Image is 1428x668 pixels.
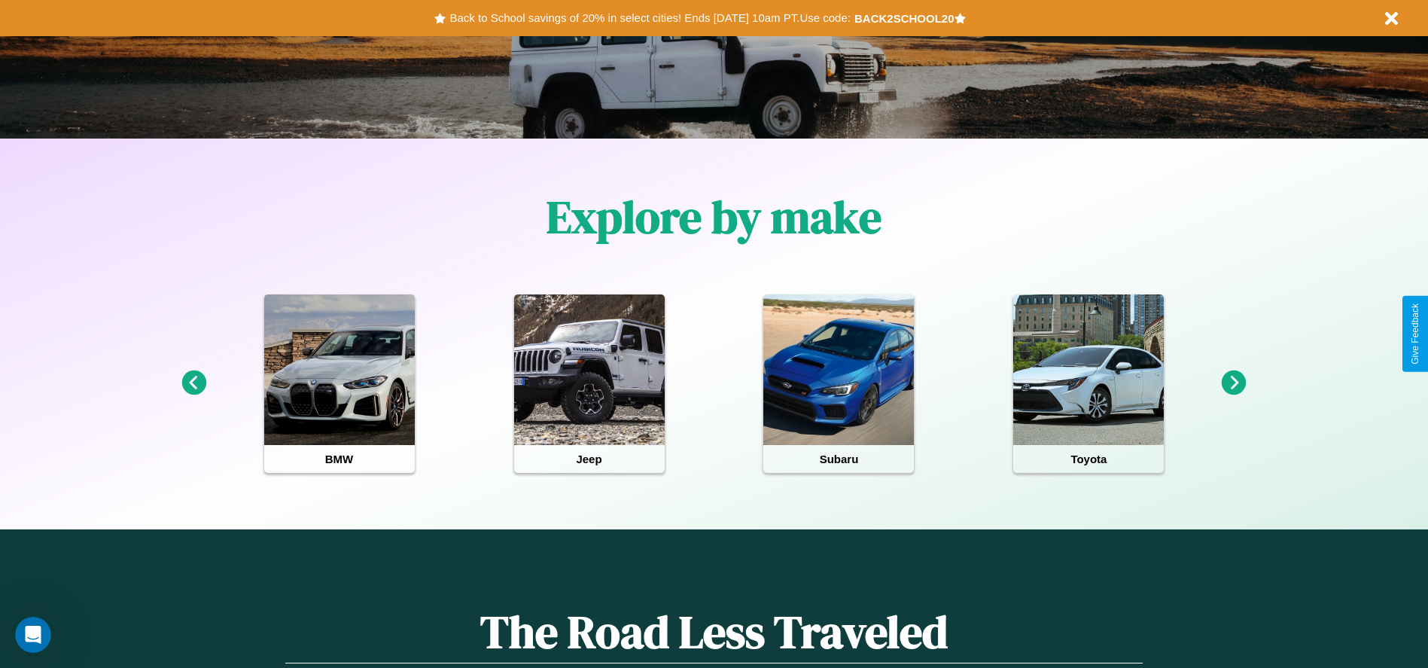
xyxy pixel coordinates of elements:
[264,445,415,473] h4: BMW
[547,186,881,248] h1: Explore by make
[15,617,51,653] iframe: Intercom live chat
[514,445,665,473] h4: Jeep
[1410,303,1420,365] div: Give Feedback
[1013,445,1164,473] h4: Toyota
[285,601,1142,663] h1: The Road Less Traveled
[854,12,955,25] b: BACK2SCHOOL20
[446,8,854,29] button: Back to School savings of 20% in select cities! Ends [DATE] 10am PT.Use code:
[763,445,914,473] h4: Subaru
